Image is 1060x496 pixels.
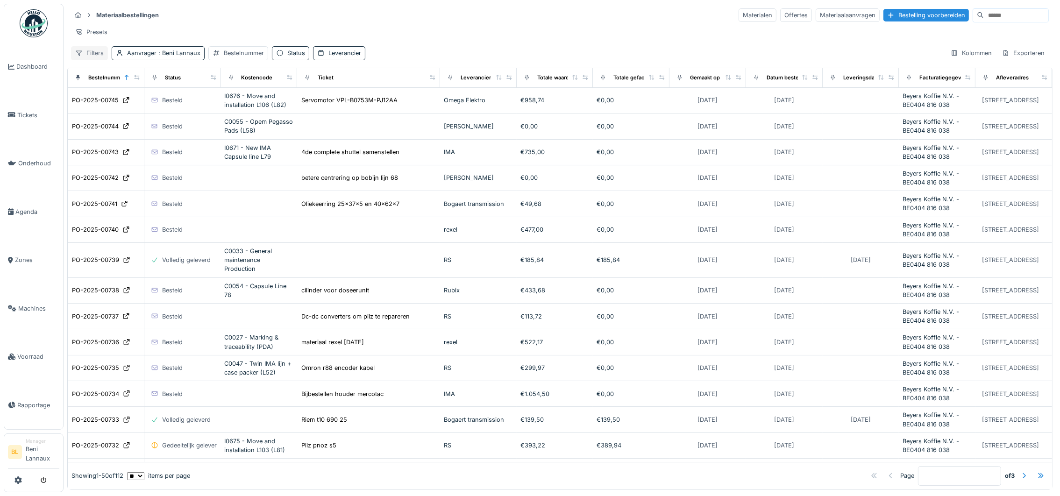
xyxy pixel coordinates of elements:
div: Besteld [162,312,183,321]
a: Agenda [4,188,63,236]
div: €49,68 [520,199,590,208]
div: Oliekeerring 25x37x5 en 40x62x7 [301,199,399,208]
div: PO-2025-00744 [72,122,119,131]
div: €0,00 [597,286,666,295]
div: RS [444,441,513,450]
div: cilinder voor doseerunit [301,286,369,295]
div: Omron r88 encoder kabel [301,363,375,372]
div: €0,00 [597,363,666,372]
div: [DATE] [774,148,794,156]
div: Besteld [162,363,183,372]
div: PO-2025-00735 [72,363,119,372]
div: Beyers Koffie N.V. - BE0404 816 038 [903,251,972,269]
div: [DATE] [698,255,718,264]
div: [DATE] [698,286,718,295]
div: €735,00 [520,148,590,156]
div: [STREET_ADDRESS] [982,148,1039,156]
div: [DATE] [698,415,718,424]
div: Afleveradres [996,74,1029,82]
strong: of 3 [1005,471,1015,480]
div: [STREET_ADDRESS] [982,338,1039,347]
div: Status [165,74,181,82]
div: €1.054,50 [520,390,590,398]
div: Ticket [318,74,334,82]
div: Besteld [162,286,183,295]
div: [STREET_ADDRESS] [982,96,1039,105]
div: [DATE] [774,312,794,321]
div: Bogaert transmission [444,415,513,424]
span: Machines [18,304,59,313]
div: rexel [444,225,513,234]
div: [PERSON_NAME] [444,173,513,182]
div: [DATE] [698,199,718,208]
div: [DATE] [774,390,794,398]
div: Totale waarde besteld [537,74,593,82]
div: Beyers Koffie N.V. - BE0404 816 038 [903,169,972,187]
div: [DATE] [698,312,718,321]
div: Kostencode [242,74,273,82]
div: [DATE] [774,199,794,208]
div: Aanvrager [127,49,200,57]
div: €299,97 [520,363,590,372]
a: Machines [4,284,63,333]
div: Volledig geleverd [162,255,211,264]
div: Exporteren [998,46,1049,60]
div: €0,00 [597,312,666,321]
div: [DATE] [698,441,718,450]
div: [DATE] [774,363,794,372]
a: Tickets [4,91,63,140]
div: [DATE] [851,415,871,424]
div: Kolommen [946,46,996,60]
div: Pilz pnoz s5 [301,441,336,450]
div: PO-2025-00737 [72,312,119,321]
div: €0,00 [597,96,666,105]
div: Beyers Koffie N.V. - BE0404 816 038 [903,143,972,161]
div: €185,84 [520,255,590,264]
div: Beyers Koffie N.V. - BE0404 816 038 [903,195,972,213]
div: C0027 - Marking & traceability (PDA) [225,333,294,351]
div: [DATE] [774,122,794,131]
div: [DATE] [698,390,718,398]
div: €433,68 [520,286,590,295]
div: [STREET_ADDRESS] [982,255,1039,264]
div: PO-2025-00738 [72,286,119,295]
div: [STREET_ADDRESS] [982,415,1039,424]
div: [DATE] [698,122,718,131]
div: Omega Elektro [444,96,513,105]
div: [DATE] [774,225,794,234]
div: Filters [71,46,108,60]
div: Beyers Koffie N.V. - BE0404 816 038 [903,282,972,299]
a: Rapportage [4,381,63,430]
span: Zones [15,255,59,264]
span: Rapportage [17,401,59,410]
div: Bogaert transmission [444,199,513,208]
span: Dashboard [16,62,59,71]
div: [STREET_ADDRESS] [982,363,1039,372]
div: Bestelnummer [88,74,125,82]
div: Beyers Koffie N.V. - BE0404 816 038 [903,307,972,325]
div: Besteld [162,148,183,156]
div: €0,00 [597,225,666,234]
div: Gedeeltelijk geleverd [162,441,221,450]
a: Onderhoud [4,139,63,188]
div: €185,84 [597,255,666,264]
div: [DATE] [698,148,718,156]
div: PO-2025-00745 [72,96,119,105]
div: IMA [444,390,513,398]
div: materiaal rexel [DATE] [301,338,364,347]
div: [DATE] [774,441,794,450]
div: I0675 - Move and installation L103 (L81) [225,437,294,454]
div: [DATE] [698,363,718,372]
div: Totale gefactureerde waarde [613,74,686,82]
div: Servomotor VPL-B0753M-PJ12AA [301,96,398,105]
div: [STREET_ADDRESS] [982,312,1039,321]
div: [DATE] [774,96,794,105]
div: €0,00 [597,173,666,182]
span: Agenda [15,207,59,216]
div: [STREET_ADDRESS] [982,286,1039,295]
span: Onderhoud [18,159,59,168]
div: [STREET_ADDRESS] [982,441,1039,450]
div: PO-2025-00741 [72,199,117,208]
span: : Beni Lannaux [157,50,200,57]
div: €139,50 [597,415,666,424]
